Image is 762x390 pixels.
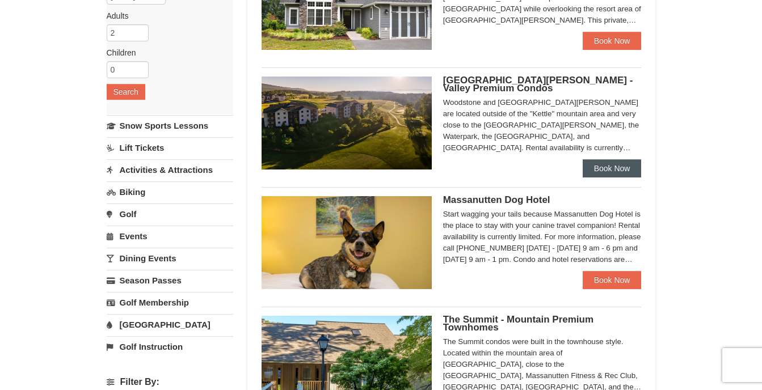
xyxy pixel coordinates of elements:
[443,209,642,265] div: Start wagging your tails because Massanutten Dog Hotel is the place to stay with your canine trav...
[107,47,225,58] label: Children
[107,204,233,224] a: Golf
[107,84,145,100] button: Search
[262,77,432,169] img: 19219041-4-ec11c166.jpg
[107,336,233,357] a: Golf Instruction
[107,181,233,202] a: Biking
[107,292,233,313] a: Golf Membership
[107,226,233,247] a: Events
[443,97,642,154] div: Woodstone and [GEOGRAPHIC_DATA][PERSON_NAME] are located outside of the "Kettle" mountain area an...
[107,314,233,335] a: [GEOGRAPHIC_DATA]
[583,159,642,177] a: Book Now
[443,314,593,333] span: The Summit - Mountain Premium Townhomes
[107,137,233,158] a: Lift Tickets
[107,115,233,136] a: Snow Sports Lessons
[107,159,233,180] a: Activities & Attractions
[583,271,642,289] a: Book Now
[107,377,233,387] h4: Filter By:
[107,270,233,291] a: Season Passes
[262,196,432,289] img: 27428181-5-81c892a3.jpg
[107,10,225,22] label: Adults
[107,248,233,269] a: Dining Events
[443,75,633,94] span: [GEOGRAPHIC_DATA][PERSON_NAME] - Valley Premium Condos
[583,32,642,50] a: Book Now
[443,194,550,205] span: Massanutten Dog Hotel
